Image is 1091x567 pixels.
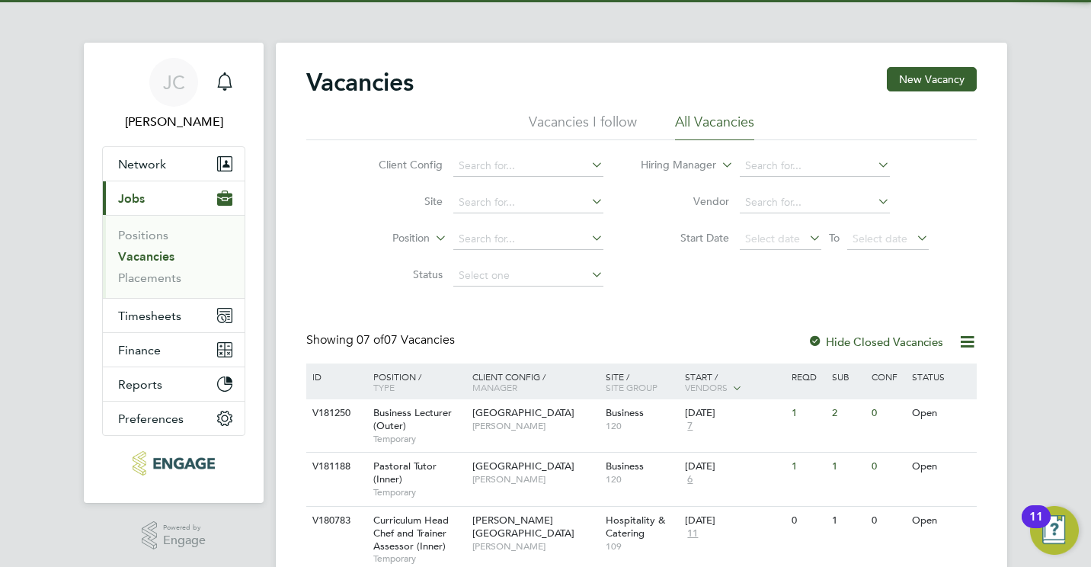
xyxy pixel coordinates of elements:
[606,473,678,485] span: 120
[740,155,890,177] input: Search for...
[629,158,716,173] label: Hiring Manager
[373,460,437,485] span: Pastoral Tutor (Inner)
[118,309,181,323] span: Timesheets
[788,507,827,535] div: 0
[306,332,458,348] div: Showing
[103,181,245,215] button: Jobs
[606,460,644,472] span: Business
[824,228,844,248] span: To
[685,514,784,527] div: [DATE]
[472,514,574,540] span: [PERSON_NAME][GEOGRAPHIC_DATA]
[868,364,907,389] div: Conf
[309,453,362,481] div: V181188
[453,229,603,250] input: Search for...
[102,451,245,476] a: Go to home page
[102,113,245,131] span: James Carey
[675,113,754,140] li: All Vacancies
[163,521,206,534] span: Powered by
[357,332,455,348] span: 07 Vacancies
[373,553,465,565] span: Temporary
[453,192,603,213] input: Search for...
[685,460,784,473] div: [DATE]
[373,406,452,432] span: Business Lecturer (Outer)
[342,231,430,246] label: Position
[373,514,449,553] span: Curriculum Head Chef and Trainer Assessor (Inner)
[529,113,637,140] li: Vacancies I follow
[853,232,907,245] span: Select date
[103,299,245,332] button: Timesheets
[681,364,788,402] div: Start /
[373,433,465,445] span: Temporary
[788,399,827,428] div: 1
[472,540,598,553] span: [PERSON_NAME]
[118,377,162,392] span: Reports
[868,399,907,428] div: 0
[472,406,574,419] span: [GEOGRAPHIC_DATA]
[606,514,665,540] span: Hospitality & Catering
[118,412,184,426] span: Preferences
[118,249,174,264] a: Vacancies
[1029,517,1043,537] div: 11
[309,399,362,428] div: V181250
[740,192,890,213] input: Search for...
[685,407,784,420] div: [DATE]
[309,364,362,389] div: ID
[868,453,907,481] div: 0
[685,420,695,433] span: 7
[641,231,729,245] label: Start Date
[309,507,362,535] div: V180783
[472,473,598,485] span: [PERSON_NAME]
[606,420,678,432] span: 120
[102,58,245,131] a: JC[PERSON_NAME]
[828,453,868,481] div: 1
[453,155,603,177] input: Search for...
[685,473,695,486] span: 6
[103,333,245,367] button: Finance
[373,486,465,498] span: Temporary
[118,343,161,357] span: Finance
[1030,506,1079,555] button: Open Resource Center, 11 new notifications
[469,364,602,400] div: Client Config /
[472,381,517,393] span: Manager
[118,228,168,242] a: Positions
[908,507,974,535] div: Open
[373,381,395,393] span: Type
[84,43,264,503] nav: Main navigation
[118,191,145,206] span: Jobs
[828,399,868,428] div: 2
[685,381,728,393] span: Vendors
[745,232,800,245] span: Select date
[908,399,974,428] div: Open
[641,194,729,208] label: Vendor
[355,194,443,208] label: Site
[357,332,384,348] span: 07 of
[828,364,868,389] div: Sub
[142,521,206,550] a: Powered byEngage
[355,158,443,171] label: Client Config
[362,364,469,400] div: Position /
[788,364,827,389] div: Reqd
[472,420,598,432] span: [PERSON_NAME]
[788,453,827,481] div: 1
[808,335,943,349] label: Hide Closed Vacancies
[163,534,206,547] span: Engage
[908,453,974,481] div: Open
[828,507,868,535] div: 1
[118,271,181,285] a: Placements
[606,406,644,419] span: Business
[133,451,214,476] img: educationmattersgroup-logo-retina.png
[606,381,657,393] span: Site Group
[606,540,678,553] span: 109
[103,402,245,435] button: Preferences
[685,527,700,540] span: 11
[908,364,974,389] div: Status
[355,267,443,281] label: Status
[887,67,977,91] button: New Vacancy
[118,157,166,171] span: Network
[103,147,245,181] button: Network
[868,507,907,535] div: 0
[163,72,185,92] span: JC
[306,67,414,98] h2: Vacancies
[472,460,574,472] span: [GEOGRAPHIC_DATA]
[602,364,682,400] div: Site /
